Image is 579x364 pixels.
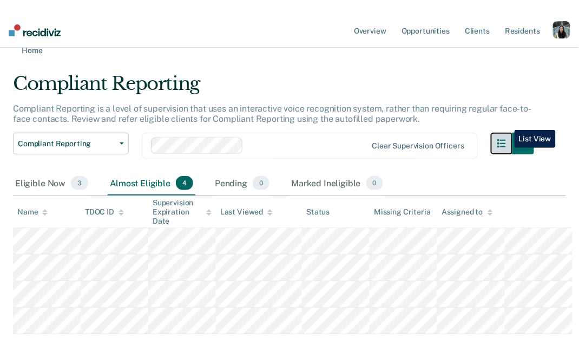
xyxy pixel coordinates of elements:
[176,176,193,190] span: 4
[253,176,269,190] span: 0
[13,103,531,124] p: Compliant Reporting is a level of supervision that uses an interactive voice recognition system, ...
[153,198,212,225] div: Supervision Expiration Date
[503,13,542,48] a: Residents
[366,176,383,190] span: 0
[213,172,272,196] div: Pending0
[13,73,534,103] div: Compliant Reporting
[289,172,385,196] div: Marked Ineligible0
[399,13,452,48] a: Opportunities
[372,141,464,151] div: Clear supervision officers
[374,207,431,217] div: Missing Criteria
[17,207,48,217] div: Name
[442,207,492,217] div: Assigned to
[13,133,129,154] button: Compliant Reporting
[463,13,492,48] a: Clients
[13,172,90,196] div: Eligible Now3
[13,45,566,55] a: Home
[306,207,330,217] div: Status
[85,207,124,217] div: TDOC ID
[18,139,115,148] span: Compliant Reporting
[9,24,61,36] img: Recidiviz
[71,176,88,190] span: 3
[352,13,389,48] a: Overview
[108,172,195,196] div: Almost Eligible4
[220,207,273,217] div: Last Viewed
